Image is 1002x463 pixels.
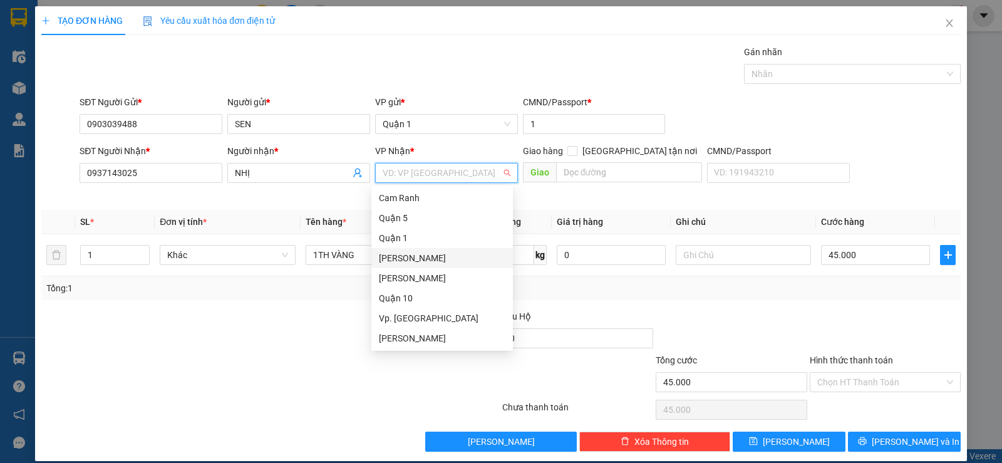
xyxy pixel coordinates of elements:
[371,328,513,348] div: Cam Đức
[577,144,702,158] span: [GEOGRAPHIC_DATA] tận nơi
[671,210,816,234] th: Ghi chú
[676,245,811,265] input: Ghi Chú
[16,81,46,140] b: Trà Lan Viên
[306,245,441,265] input: VD: Bàn, Ghế
[371,228,513,248] div: Quận 1
[227,144,370,158] div: Người nhận
[656,355,697,365] span: Tổng cước
[579,432,730,452] button: deleteXóa Thông tin
[848,432,961,452] button: printer[PERSON_NAME] và In
[534,245,547,265] span: kg
[375,95,518,109] div: VP gửi
[375,146,410,156] span: VP Nhận
[41,16,123,26] span: TẠO ĐƠN HÀNG
[557,217,603,227] span: Giá trị hàng
[77,18,124,142] b: Trà Lan Viên - Gửi khách hàng
[858,437,867,447] span: printer
[46,245,66,265] button: delete
[941,250,955,260] span: plus
[379,251,505,265] div: [PERSON_NAME]
[371,188,513,208] div: Cam Ranh
[523,146,563,156] span: Giao hàng
[707,144,850,158] div: CMND/Passport
[383,115,510,133] span: Quận 1
[872,435,959,449] span: [PERSON_NAME] và In
[379,331,505,345] div: [PERSON_NAME]
[167,246,287,264] span: Khác
[502,311,531,321] span: Thu Hộ
[371,288,513,308] div: Quận 10
[143,16,275,26] span: Yêu cầu xuất hóa đơn điện tử
[227,95,370,109] div: Người gửi
[763,435,830,449] span: [PERSON_NAME]
[557,245,666,265] input: 0
[468,435,535,449] span: [PERSON_NAME]
[379,271,505,285] div: [PERSON_NAME]
[425,432,576,452] button: [PERSON_NAME]
[80,217,90,227] span: SL
[371,308,513,328] div: Vp. Cam Hải
[80,144,222,158] div: SĐT Người Nhận
[143,16,153,26] img: icon
[379,211,505,225] div: Quận 5
[306,217,346,227] span: Tên hàng
[749,437,758,447] span: save
[744,47,782,57] label: Gán nhãn
[105,48,172,58] b: [DOMAIN_NAME]
[379,191,505,205] div: Cam Ranh
[523,95,666,109] div: CMND/Passport
[556,162,703,182] input: Dọc đường
[371,208,513,228] div: Quận 5
[371,268,513,288] div: Phan Rang
[523,162,556,182] span: Giao
[136,16,166,46] img: logo.jpg
[810,355,893,365] label: Hình thức thanh toán
[821,217,864,227] span: Cước hàng
[41,16,50,25] span: plus
[932,6,967,41] button: Close
[46,281,388,295] div: Tổng: 1
[940,245,956,265] button: plus
[733,432,845,452] button: save[PERSON_NAME]
[379,231,505,245] div: Quận 1
[634,435,689,449] span: Xóa Thông tin
[375,184,518,199] div: Văn phòng không hợp lệ
[501,400,654,422] div: Chưa thanh toán
[160,217,207,227] span: Đơn vị tính
[944,18,954,28] span: close
[379,311,505,325] div: Vp. [GEOGRAPHIC_DATA]
[353,168,363,178] span: user-add
[105,60,172,75] li: (c) 2017
[621,437,629,447] span: delete
[371,248,513,268] div: Lê Hồng Phong
[80,95,222,109] div: SĐT Người Gửi
[379,291,505,305] div: Quận 10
